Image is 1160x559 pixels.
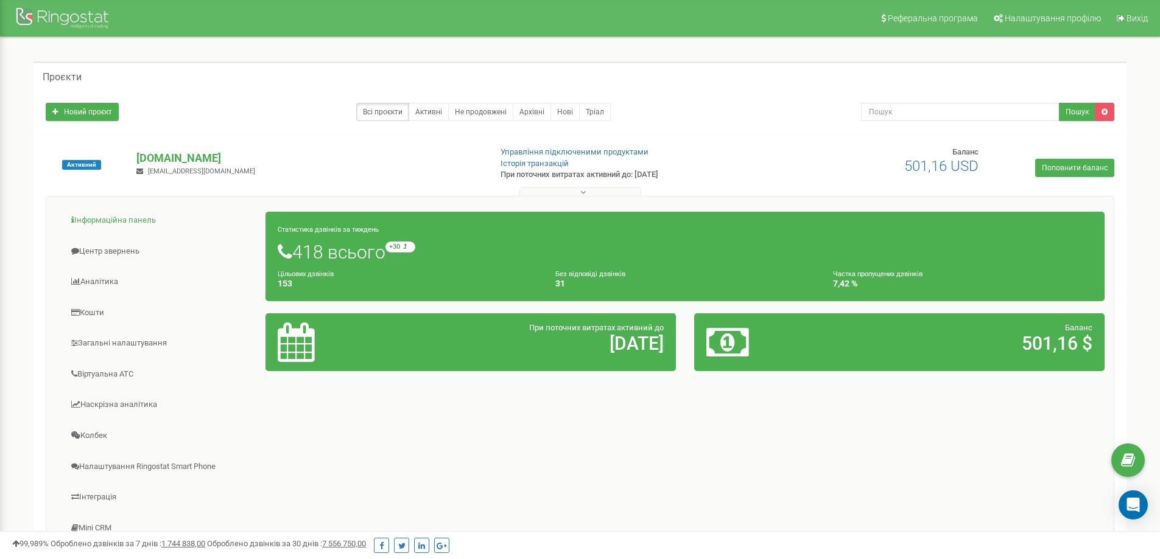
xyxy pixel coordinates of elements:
a: Активні [409,103,449,121]
a: Тріал [579,103,611,121]
h4: 31 [555,279,815,288]
span: Реферальна програма [888,13,978,23]
h1: 418 всього [278,241,1092,262]
a: Інтеграція [55,482,266,512]
div: Open Intercom Messenger [1119,490,1148,519]
a: Не продовжені [448,103,513,121]
span: Баланс [1065,323,1092,332]
h5: Проєкти [43,72,82,83]
small: Частка пропущених дзвінків [833,270,923,278]
a: Нові [550,103,580,121]
a: Центр звернень [55,237,266,266]
a: Віртуальна АТС [55,359,266,389]
a: Інформаційна панель [55,206,266,235]
a: Загальні налаштування [55,328,266,358]
span: Оброблено дзвінків за 7 днів : [51,539,205,548]
a: Mini CRM [55,513,266,543]
p: [DOMAIN_NAME] [136,150,480,166]
small: Статистика дзвінків за тиждень [278,226,379,234]
small: +30 [385,241,415,252]
a: Архівні [513,103,551,121]
span: Вихід [1127,13,1148,23]
h2: 501,16 $ [841,333,1092,353]
u: 7 556 750,00 [322,539,366,548]
p: При поточних витратах активний до: [DATE] [501,169,754,181]
span: [EMAIL_ADDRESS][DOMAIN_NAME] [148,167,255,175]
span: Баланс [952,147,979,156]
h4: 153 [278,279,537,288]
small: Цільових дзвінків [278,270,334,278]
input: Пошук [861,103,1060,121]
span: При поточних витратах активний до [529,323,664,332]
a: Новий проєкт [46,103,119,121]
button: Пошук [1059,103,1095,121]
span: 99,989% [12,539,49,548]
u: 1 744 838,00 [161,539,205,548]
a: Аналiтика [55,267,266,297]
small: Без відповіді дзвінків [555,270,625,278]
a: Історія транзакцій [501,159,569,168]
a: Колбек [55,421,266,451]
a: Управління підключеними продуктами [501,147,649,156]
span: Налаштування профілю [1005,13,1101,23]
a: Налаштування Ringostat Smart Phone [55,452,266,482]
a: Поповнити баланс [1035,159,1114,177]
span: Оброблено дзвінків за 30 днів : [207,539,366,548]
a: Кошти [55,298,266,328]
a: Наскрізна аналітика [55,390,266,420]
a: Всі проєкти [356,103,409,121]
span: Активний [62,160,101,170]
h2: [DATE] [412,333,664,353]
span: 501,16 USD [904,158,979,175]
h4: 7,42 % [833,279,1092,288]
